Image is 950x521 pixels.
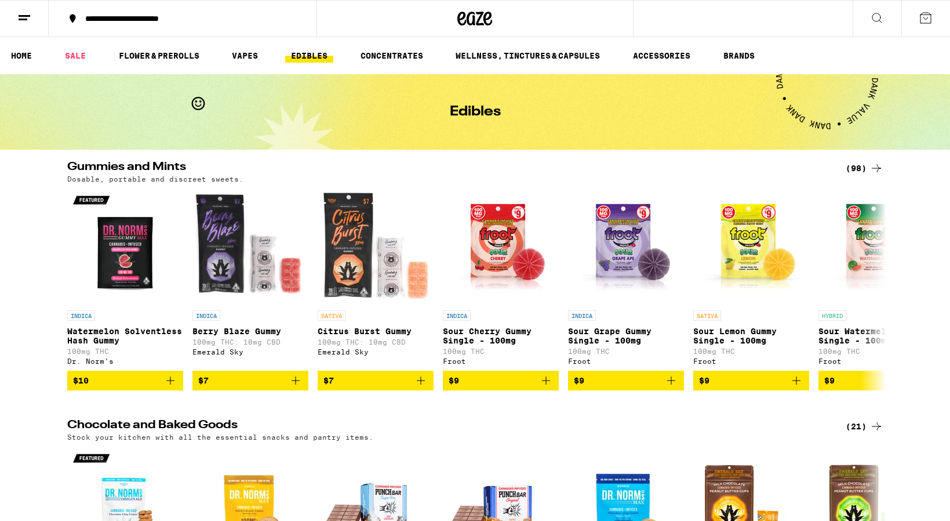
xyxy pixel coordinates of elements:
[67,175,243,183] p: Dosable, portable and discreet sweets.
[192,189,308,305] img: Emerald Sky - Berry Blaze Gummy
[192,189,308,371] a: Open page for Berry Blaze Gummy from Emerald Sky
[818,310,846,321] p: HYBRID
[192,327,308,336] p: Berry Blaze Gummy
[5,49,38,63] a: HOME
[818,327,934,345] p: Sour Watermelon Gummy Single - 100mg
[718,49,760,63] a: BRANDS
[818,371,934,390] button: Add to bag
[67,161,827,175] h2: Gummies and Mints
[355,49,429,63] a: CONCENTRATES
[568,357,684,365] div: Froot
[693,310,721,321] p: SATIVA
[67,371,183,390] button: Add to bag
[450,105,501,119] h1: Edibles
[113,49,205,63] a: FLOWER & PREROLLS
[693,189,809,305] img: Froot - Sour Lemon Gummy Single - 100mg
[699,376,709,385] span: $9
[443,310,471,321] p: INDICA
[568,348,684,355] p: 100mg THC
[693,327,809,345] p: Sour Lemon Gummy Single - 100mg
[285,49,333,63] a: EDIBLES
[67,348,183,355] p: 100mg THC
[67,189,183,371] a: Open page for Watermelon Solventless Hash Gummy from Dr. Norm's
[318,310,345,321] p: SATIVA
[318,338,434,346] p: 100mg THC: 10mg CBD
[67,327,183,345] p: Watermelon Solventless Hash Gummy
[443,371,559,390] button: Add to bag
[318,371,434,390] button: Add to bag
[568,310,596,321] p: INDICA
[627,49,696,63] a: ACCESSORIES
[67,310,95,321] p: INDICA
[568,189,684,371] a: Open page for Sour Grape Gummy Single - 100mg from Froot
[318,348,434,356] div: Emerald Sky
[192,310,220,321] p: INDICA
[693,371,809,390] button: Add to bag
[818,348,934,355] p: 100mg THC
[67,189,183,305] img: Dr. Norm's - Watermelon Solventless Hash Gummy
[818,189,934,305] img: Froot - Sour Watermelon Gummy Single - 100mg
[73,376,89,385] span: $10
[443,348,559,355] p: 100mg THC
[318,189,434,371] a: Open page for Citrus Burst Gummy from Emerald Sky
[568,371,684,390] button: Add to bag
[574,376,584,385] span: $9
[693,357,809,365] div: Froot
[318,189,434,305] img: Emerald Sky - Citrus Burst Gummy
[846,161,883,175] a: (98)
[693,348,809,355] p: 100mg THC
[192,371,308,390] button: Add to bag
[67,419,827,433] h2: Chocolate and Baked Goods
[67,433,373,441] p: Stock your kitchen with all the essential snacks and pantry items.
[192,338,308,346] p: 100mg THC: 10mg CBD
[318,327,434,336] p: Citrus Burst Gummy
[824,376,835,385] span: $9
[192,348,308,356] div: Emerald Sky
[846,419,883,433] a: (21)
[693,189,809,371] a: Open page for Sour Lemon Gummy Single - 100mg from Froot
[443,327,559,345] p: Sour Cherry Gummy Single - 100mg
[818,357,934,365] div: Froot
[323,376,334,385] span: $7
[198,376,209,385] span: $7
[450,49,606,63] a: WELLNESS, TINCTURES & CAPSULES
[67,357,183,365] div: Dr. Norm's
[443,189,559,305] img: Froot - Sour Cherry Gummy Single - 100mg
[226,49,264,63] a: VAPES
[449,376,459,385] span: $9
[443,189,559,371] a: Open page for Sour Cherry Gummy Single - 100mg from Froot
[568,189,684,305] img: Froot - Sour Grape Gummy Single - 100mg
[443,357,559,365] div: Froot
[568,327,684,345] p: Sour Grape Gummy Single - 100mg
[818,189,934,371] a: Open page for Sour Watermelon Gummy Single - 100mg from Froot
[59,49,92,63] a: SALE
